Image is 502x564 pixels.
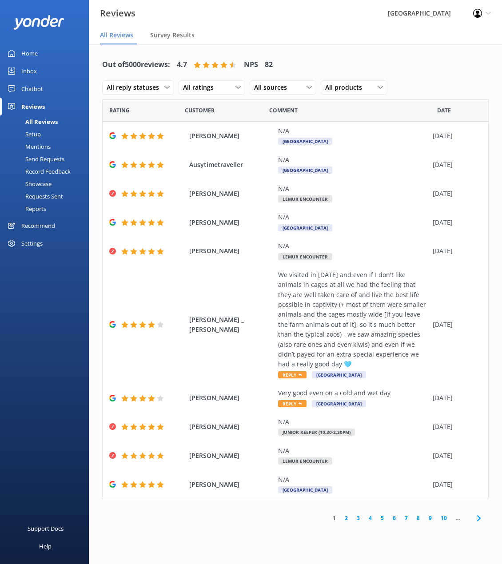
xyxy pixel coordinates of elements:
span: All reply statuses [107,83,164,92]
span: ... [451,514,464,522]
span: All Reviews [100,31,133,40]
a: 6 [388,514,400,522]
span: Ausytimetraveller [189,160,274,170]
a: Record Feedback [5,165,89,178]
a: 2 [340,514,352,522]
a: 1 [328,514,340,522]
div: Mentions [5,140,51,153]
span: Survey Results [150,31,195,40]
span: Reply [278,371,307,378]
div: [DATE] [433,422,477,432]
a: 8 [412,514,424,522]
div: N/A [278,155,428,165]
h3: Reviews [100,6,135,20]
span: [PERSON_NAME] [189,131,274,141]
span: [GEOGRAPHIC_DATA] [312,371,366,378]
div: Help [39,537,52,555]
div: [DATE] [433,451,477,461]
div: N/A [278,184,428,194]
div: Requests Sent [5,190,63,203]
div: [DATE] [433,320,477,330]
span: All products [325,83,367,92]
span: Lemur Encounter [278,457,332,465]
span: [GEOGRAPHIC_DATA] [278,167,332,174]
a: 10 [436,514,451,522]
div: All Reviews [5,115,58,128]
span: [PERSON_NAME] [189,422,274,432]
div: [DATE] [433,246,477,256]
div: We visited in [DATE] and even if I don't like animals in cages at all we had the feeling that the... [278,270,428,369]
div: Very good even on a cold and wet day [278,388,428,398]
span: Question [269,106,298,115]
a: All Reviews [5,115,89,128]
div: [DATE] [433,393,477,403]
span: [PERSON_NAME] [189,218,274,227]
span: Reply [278,400,307,407]
div: N/A [278,212,428,222]
span: [PERSON_NAME] [189,393,274,403]
span: [GEOGRAPHIC_DATA] [312,400,366,407]
a: 3 [352,514,364,522]
span: Lemur Encounter [278,195,332,203]
div: Showcase [5,178,52,190]
div: Reviews [21,98,45,115]
a: 5 [376,514,388,522]
div: [DATE] [433,189,477,199]
div: N/A [278,446,428,456]
div: [DATE] [433,218,477,227]
h4: NPS [244,59,258,71]
div: Record Feedback [5,165,71,178]
div: [DATE] [433,480,477,489]
div: [DATE] [433,131,477,141]
img: yonder-white-logo.png [13,15,64,30]
div: Settings [21,234,43,252]
span: [PERSON_NAME] [189,189,274,199]
span: [PERSON_NAME] _ [PERSON_NAME] [189,315,274,335]
span: [GEOGRAPHIC_DATA] [278,224,332,231]
div: N/A [278,417,428,427]
a: Send Requests [5,153,89,165]
span: Date [437,106,451,115]
div: Inbox [21,62,37,80]
div: N/A [278,475,428,485]
span: All sources [254,83,292,92]
h4: 4.7 [177,59,187,71]
div: Chatbot [21,80,43,98]
div: Setup [5,128,41,140]
span: [PERSON_NAME] [189,480,274,489]
a: Showcase [5,178,89,190]
h4: 82 [265,59,273,71]
span: [GEOGRAPHIC_DATA] [278,138,332,145]
div: [DATE] [433,160,477,170]
div: N/A [278,241,428,251]
a: Setup [5,128,89,140]
div: Home [21,44,38,62]
span: Date [109,106,130,115]
a: Reports [5,203,89,215]
span: Lemur Encounter [278,253,332,260]
span: Date [185,106,215,115]
span: [PERSON_NAME] [189,246,274,256]
div: Reports [5,203,46,215]
span: [GEOGRAPHIC_DATA] [278,486,332,493]
div: N/A [278,126,428,136]
div: Support Docs [28,520,64,537]
a: 7 [400,514,412,522]
div: Recommend [21,217,55,234]
div: Send Requests [5,153,64,165]
h4: Out of 5000 reviews: [102,59,170,71]
span: Junior Keeper (10.30-2.30pm) [278,429,355,436]
span: All ratings [183,83,219,92]
span: [PERSON_NAME] [189,451,274,461]
a: Requests Sent [5,190,89,203]
a: Mentions [5,140,89,153]
a: 9 [424,514,436,522]
a: 4 [364,514,376,522]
